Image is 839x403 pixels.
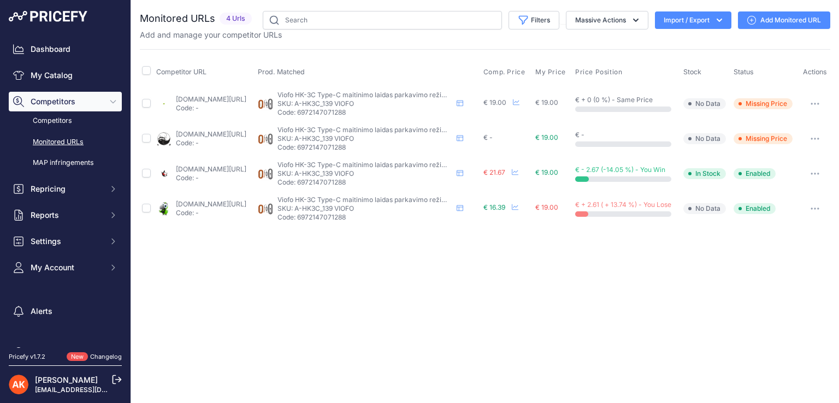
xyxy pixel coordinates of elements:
[575,200,671,209] span: € + 2.61 ( + 13.74 %) - You Lose
[535,68,566,76] span: My Price
[176,209,246,217] p: Code: -
[683,203,726,214] span: No Data
[683,98,726,109] span: No Data
[31,183,102,194] span: Repricing
[9,92,122,111] button: Competitors
[277,204,452,213] p: SKU: A-HK3C_139 VIOFO
[9,111,122,131] a: Competitors
[509,11,559,29] button: Filters
[156,68,206,76] span: Competitor URL
[9,66,122,85] a: My Catalog
[483,68,528,76] button: Comp. Price
[277,134,452,143] p: SKU: A-HK3C_139 VIOFO
[483,68,525,76] span: Comp. Price
[140,29,282,40] p: Add and manage your competitor URLs
[9,133,122,152] a: Monitored URLs
[9,39,122,59] a: Dashboard
[9,258,122,277] button: My Account
[31,96,102,107] span: Competitors
[277,169,452,178] p: SKU: A-HK3C_139 VIOFO
[483,203,505,211] span: € 16.39
[734,68,754,76] span: Status
[483,98,506,106] span: € 19.00
[277,143,452,152] p: Code: 6972147071288
[655,11,731,29] button: Import / Export
[9,205,122,225] button: Reports
[483,168,505,176] span: € 21.67
[263,11,502,29] input: Search
[176,200,246,208] a: [DOMAIN_NAME][URL]
[277,91,453,99] span: Viofo HK-3C Type-C maitinimo laidas parkavimo režimui
[535,168,558,176] span: € 19.00
[31,236,102,247] span: Settings
[9,153,122,173] a: MAP infringements
[803,68,827,76] span: Actions
[483,133,531,142] div: € -
[90,353,122,360] a: Changelog
[277,195,453,204] span: Viofo HK-3C Type-C maitinimo laidas parkavimo režimui
[9,301,122,321] a: Alerts
[9,179,122,199] button: Repricing
[140,11,215,26] h2: Monitored URLs
[9,343,122,363] a: Suggest a feature
[176,165,246,173] a: [DOMAIN_NAME][URL]
[176,174,246,182] p: Code: -
[176,130,246,138] a: [DOMAIN_NAME][URL]
[31,262,102,273] span: My Account
[67,352,88,361] span: New
[9,39,122,363] nav: Sidebar
[220,13,252,25] span: 4 Urls
[683,133,726,144] span: No Data
[277,213,452,222] p: Code: 6972147071288
[738,11,830,29] a: Add Monitored URL
[734,203,776,214] span: Enabled
[575,68,622,76] span: Price Position
[258,68,305,76] span: Prod. Matched
[535,203,558,211] span: € 19.00
[176,139,246,147] p: Code: -
[35,375,98,384] a: [PERSON_NAME]
[734,98,793,109] span: Missing Price
[575,165,665,174] span: € - 2.67 (-14.05 %) - You Win
[575,96,653,104] span: € + 0 (0 %) - Same Price
[575,68,624,76] button: Price Position
[9,11,87,22] img: Pricefy Logo
[31,210,102,221] span: Reports
[535,133,558,141] span: € 19.00
[176,104,246,112] p: Code: -
[277,99,452,108] p: SKU: A-HK3C_139 VIOFO
[683,168,726,179] span: In Stock
[575,131,679,139] div: € -
[277,178,452,187] p: Code: 6972147071288
[683,68,701,76] span: Stock
[277,126,453,134] span: Viofo HK-3C Type-C maitinimo laidas parkavimo režimui
[9,352,45,361] div: Pricefy v1.7.2
[535,98,558,106] span: € 19.00
[277,161,453,169] span: Viofo HK-3C Type-C maitinimo laidas parkavimo režimui
[9,232,122,251] button: Settings
[277,108,452,117] p: Code: 6972147071288
[535,68,568,76] button: My Price
[566,11,648,29] button: Massive Actions
[176,95,246,103] a: [DOMAIN_NAME][URL]
[35,386,149,394] a: [EMAIL_ADDRESS][DOMAIN_NAME]
[734,133,793,144] span: Missing Price
[734,168,776,179] span: Enabled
